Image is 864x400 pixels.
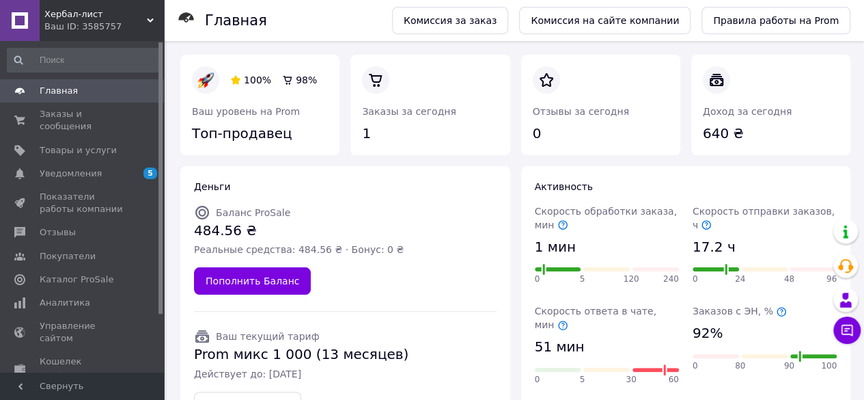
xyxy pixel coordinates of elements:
[205,12,267,29] h1: Главная
[40,250,96,263] span: Покупатели
[693,360,698,372] span: 0
[735,274,745,285] span: 24
[668,374,678,386] span: 60
[693,237,736,257] span: 17.2 ч
[624,274,639,285] span: 120
[40,108,126,133] span: Заказы и сообщения
[194,267,311,295] a: Пополнить Баланс
[7,48,161,72] input: Поиск
[519,7,691,34] a: Комиссия на сайте компании
[216,331,319,342] span: Ваш текущий тариф
[40,274,113,286] span: Каталог ProSale
[784,274,794,285] span: 48
[40,320,126,345] span: Управление сайтом
[693,274,698,285] span: 0
[821,360,837,372] span: 100
[535,181,593,192] span: Активность
[194,367,408,381] span: Действует до: [DATE]
[216,207,290,218] span: Баланс ProSale
[40,191,126,215] span: Показатели работы компании
[693,306,787,317] span: Заказов с ЭН, %
[833,317,861,344] button: Чат с покупателем
[296,75,317,85] span: 98%
[194,345,408,364] span: Prom микс 1 000 (13 месяцев)
[626,374,636,386] span: 30
[579,374,585,386] span: 5
[40,85,78,97] span: Главная
[535,206,677,230] span: Скорость обработки заказа, мин
[194,243,404,256] span: Реальные средства: 484.56 ₴ · Бонус: 0 ₴
[826,274,837,285] span: 96
[693,323,723,343] span: 92%
[579,274,585,285] span: 5
[535,306,656,330] span: Скорость ответа в чате, мин
[392,7,509,34] a: Комиссия за заказ
[701,7,850,34] a: Правила работы на Prom
[535,337,585,357] span: 51 мин
[693,206,835,230] span: Скорость отправки заказов, ч
[663,274,679,285] span: 240
[44,8,147,21] span: Хербал-лист
[40,226,76,239] span: Отзывы
[244,75,271,85] span: 100%
[784,360,794,372] span: 90
[40,144,117,157] span: Товары и услуги
[535,374,540,386] span: 0
[44,21,164,33] div: Ваш ID: 3585757
[535,237,576,257] span: 1 мин
[40,168,102,180] span: Уведомления
[194,221,404,241] span: 484.56 ₴
[535,274,540,285] span: 0
[40,297,90,309] span: Аналитика
[194,181,230,192] span: Деньги
[143,168,157,179] span: 5
[40,356,126,380] span: Кошелек компании
[735,360,745,372] span: 80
